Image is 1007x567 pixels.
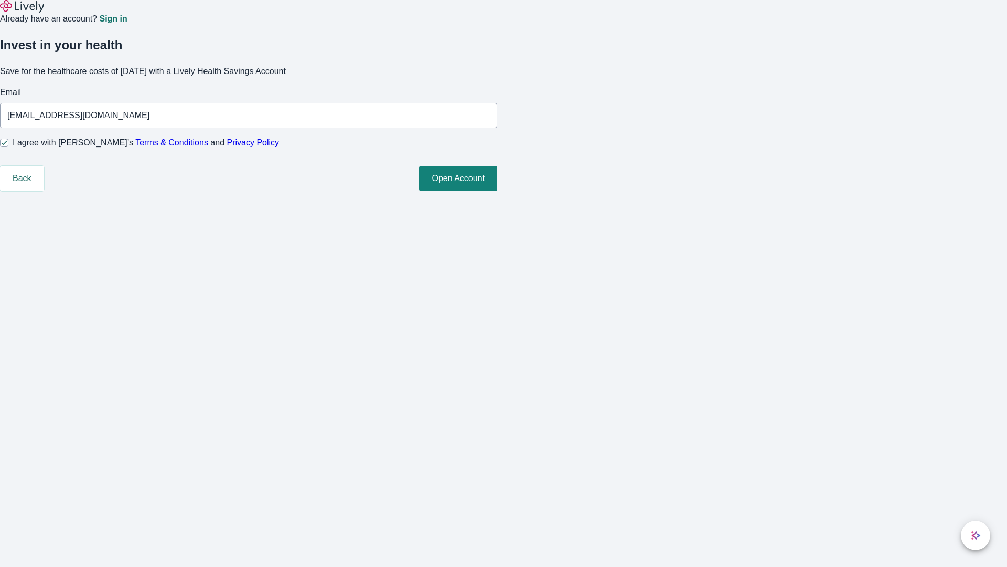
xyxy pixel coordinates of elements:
span: I agree with [PERSON_NAME]’s and [13,136,279,149]
button: chat [961,521,990,550]
a: Sign in [99,15,127,23]
button: Open Account [419,166,497,191]
svg: Lively AI Assistant [970,530,981,541]
a: Privacy Policy [227,138,280,147]
a: Terms & Conditions [135,138,208,147]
